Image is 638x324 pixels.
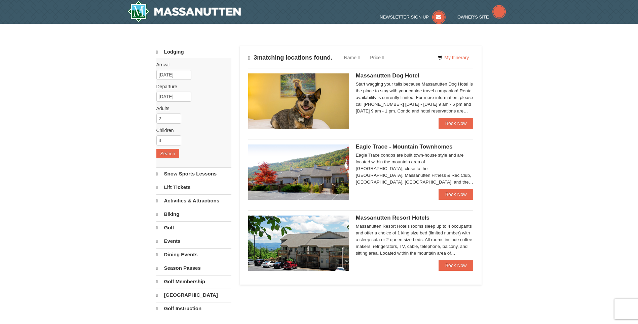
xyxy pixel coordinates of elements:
[156,275,231,288] a: Golf Membership
[156,302,231,315] a: Golf Instruction
[380,14,429,20] span: Newsletter Sign Up
[439,118,474,129] a: Book Now
[356,152,474,186] div: Eagle Trace condos are built town-house style and are located within the mountain area of [GEOGRA...
[127,1,241,22] a: Massanutten Resort
[156,46,231,58] a: Lodging
[156,248,231,261] a: Dining Events
[156,235,231,248] a: Events
[248,73,349,129] img: 27428181-5-81c892a3.jpg
[156,61,226,68] label: Arrival
[156,127,226,134] label: Children
[156,167,231,180] a: Snow Sports Lessons
[248,216,349,271] img: 19219026-1-e3b4ac8e.jpg
[434,53,477,63] a: My Itinerary
[156,262,231,274] a: Season Passes
[380,14,446,20] a: Newsletter Sign Up
[339,51,365,64] a: Name
[439,189,474,200] a: Book Now
[248,144,349,200] img: 19218983-1-9b289e55.jpg
[356,81,474,115] div: Start wagging your tails because Massanutten Dog Hotel is the place to stay with your canine trav...
[356,72,419,79] span: Massanutten Dog Hotel
[156,289,231,301] a: [GEOGRAPHIC_DATA]
[127,1,241,22] img: Massanutten Resort Logo
[156,208,231,221] a: Biking
[156,149,179,158] button: Search
[439,260,474,271] a: Book Now
[156,194,231,207] a: Activities & Attractions
[156,83,226,90] label: Departure
[156,105,226,112] label: Adults
[156,221,231,234] a: Golf
[457,14,506,20] a: Owner's Site
[356,143,453,150] span: Eagle Trace - Mountain Townhomes
[156,181,231,194] a: Lift Tickets
[365,51,389,64] a: Price
[356,215,429,221] span: Massanutten Resort Hotels
[356,223,474,257] div: Massanutten Resort Hotels rooms sleep up to 4 occupants and offer a choice of 1 king size bed (li...
[457,14,489,20] span: Owner's Site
